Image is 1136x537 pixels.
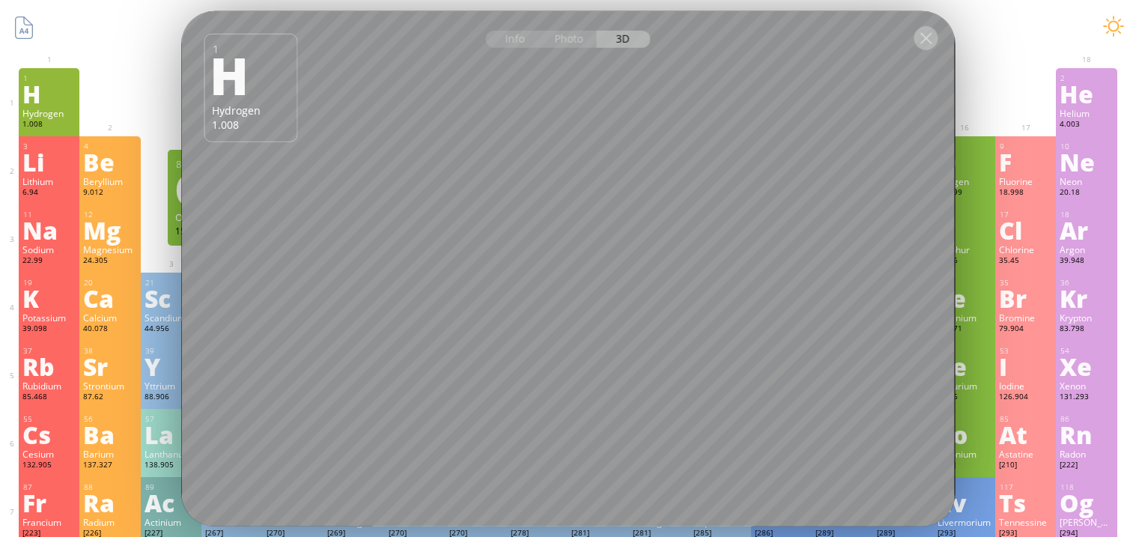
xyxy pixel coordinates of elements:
[938,210,991,219] div: 16
[145,286,198,310] div: Sc
[1060,107,1114,119] div: Helium
[1060,312,1114,324] div: Krypton
[938,346,991,356] div: 52
[84,482,137,492] div: 88
[145,422,198,446] div: La
[22,448,76,460] div: Cesium
[1000,210,1053,219] div: 17
[938,218,991,242] div: S
[23,482,76,492] div: 87
[1060,255,1114,267] div: 39.948
[22,491,76,515] div: Fr
[938,414,991,424] div: 84
[1060,460,1114,472] div: [222]
[999,380,1053,392] div: Iodine
[23,73,76,83] div: 1
[999,516,1053,528] div: Tennessine
[22,82,76,106] div: H
[938,187,991,199] div: 15.999
[84,210,137,219] div: 12
[83,286,137,310] div: Ca
[145,324,198,336] div: 44.956
[22,187,76,199] div: 6.94
[23,278,76,288] div: 19
[145,491,198,515] div: Ac
[938,278,991,288] div: 34
[175,225,243,237] div: 15.999
[938,491,991,515] div: Lv
[938,460,991,472] div: [209]
[84,414,137,424] div: 56
[1060,243,1114,255] div: Argon
[175,210,243,224] div: Oxygen
[938,150,991,174] div: O
[22,312,76,324] div: Potassium
[83,448,137,460] div: Barium
[22,380,76,392] div: Rubidium
[1060,175,1114,187] div: Neon
[22,286,76,310] div: K
[999,255,1053,267] div: 35.45
[212,103,289,117] div: Hydrogen
[145,380,198,392] div: Yttrium
[543,30,597,47] div: Photo
[83,150,137,174] div: Be
[22,516,76,528] div: Francium
[999,422,1053,446] div: At
[83,460,137,472] div: 137.327
[1060,346,1114,356] div: 54
[999,218,1053,242] div: Cl
[22,175,76,187] div: Lithium
[22,119,76,131] div: 1.008
[145,516,198,528] div: Actinium
[999,392,1053,404] div: 126.904
[22,150,76,174] div: Li
[84,346,137,356] div: 38
[999,187,1053,199] div: 18.998
[84,278,137,288] div: 20
[938,516,991,528] div: Livermorium
[1060,73,1114,83] div: 2
[938,392,991,404] div: 127.6
[1060,119,1114,131] div: 4.003
[83,422,137,446] div: Ba
[938,354,991,378] div: Te
[1060,414,1114,424] div: 86
[145,354,198,378] div: Y
[22,392,76,404] div: 85.468
[1060,448,1114,460] div: Radon
[145,448,198,460] div: Lanthanum
[1060,187,1114,199] div: 20.18
[84,142,137,151] div: 4
[210,49,287,100] div: H
[23,346,76,356] div: 37
[83,380,137,392] div: Strontium
[1060,491,1114,515] div: Og
[22,422,76,446] div: Cs
[938,175,991,187] div: Oxygen
[938,243,991,255] div: Sulphur
[999,243,1053,255] div: Chlorine
[1060,150,1114,174] div: Ne
[938,312,991,324] div: Selenium
[22,460,76,472] div: 132.905
[1000,482,1053,492] div: 117
[1000,346,1053,356] div: 53
[22,354,76,378] div: Rb
[938,324,991,336] div: 78.971
[1000,278,1053,288] div: 35
[176,157,243,171] div: 8
[938,482,991,492] div: 116
[1060,278,1114,288] div: 36
[486,30,544,47] div: Info
[1060,210,1114,219] div: 18
[999,448,1053,460] div: Astatine
[938,142,991,151] div: 8
[22,218,76,242] div: Na
[1060,392,1114,404] div: 131.293
[22,324,76,336] div: 39.098
[938,286,991,310] div: Se
[1060,422,1114,446] div: Rn
[145,482,198,492] div: 89
[1060,142,1114,151] div: 10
